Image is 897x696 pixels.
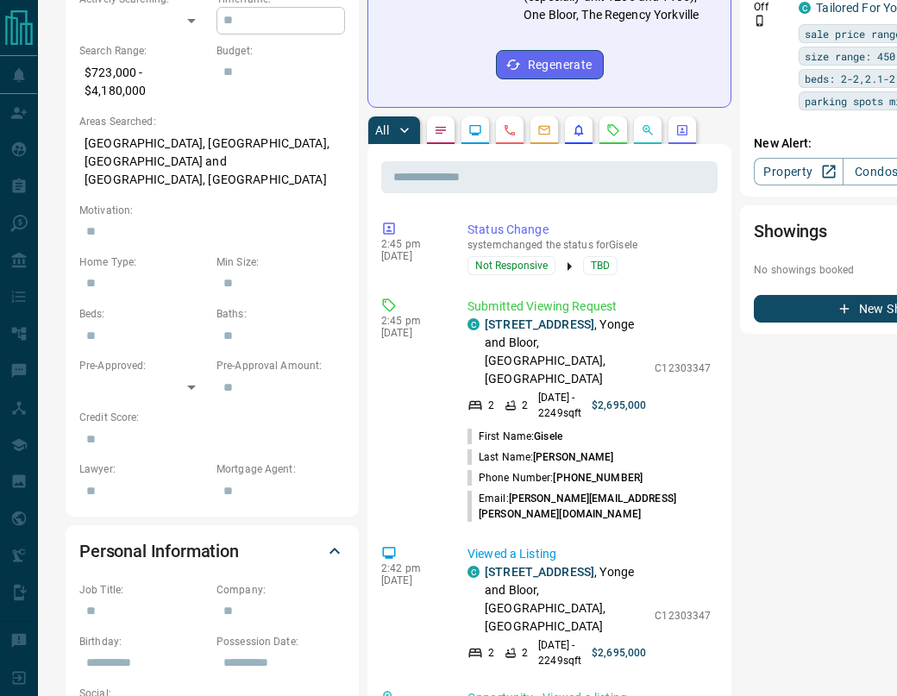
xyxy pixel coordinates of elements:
p: Email: [467,491,711,522]
p: Beds: [79,306,208,322]
p: [DATE] [381,250,442,262]
svg: Push Notification Only [754,15,766,27]
p: Pre-Approved: [79,358,208,373]
p: Birthday: [79,634,208,649]
p: Areas Searched: [79,114,345,129]
h2: Personal Information [79,537,239,565]
p: Viewed a Listing [467,545,711,563]
p: [DATE] [381,327,442,339]
div: condos.ca [467,566,480,578]
p: 2 [522,398,528,413]
p: system changed the status for Gisele [467,239,711,251]
svg: Agent Actions [675,123,689,137]
div: Personal Information [79,530,345,572]
p: Min Size: [216,254,345,270]
p: Submitted Viewing Request [467,298,711,316]
p: Last Name: [467,449,614,465]
p: Job Title: [79,582,208,598]
p: [DATE] - 2249 sqft [538,390,581,421]
p: [DATE] [381,574,442,586]
p: Phone Number: [467,470,643,486]
div: condos.ca [799,2,811,14]
div: condos.ca [467,318,480,330]
span: Not Responsive [475,257,548,274]
p: C12303347 [655,361,711,376]
svg: Opportunities [641,123,655,137]
svg: Emails [537,123,551,137]
span: TBD [591,257,610,274]
p: 2:42 pm [381,562,442,574]
button: Regenerate [496,50,604,79]
p: Credit Score: [79,410,345,425]
a: [STREET_ADDRESS] [485,317,594,331]
span: [PHONE_NUMBER] [553,472,643,484]
p: Lawyer: [79,461,208,477]
h2: Showings [754,217,827,245]
span: [PERSON_NAME] [533,451,613,463]
svg: Lead Browsing Activity [468,123,482,137]
p: Status Change [467,221,711,239]
p: 2 [522,645,528,661]
span: Gisele [534,430,562,442]
p: Motivation: [79,203,345,218]
p: $2,695,000 [592,398,646,413]
svg: Calls [503,123,517,137]
p: $723,000 - $4,180,000 [79,59,208,105]
p: 2 [488,645,494,661]
svg: Notes [434,123,448,137]
p: $2,695,000 [592,645,646,661]
p: , Yonge and Bloor, [GEOGRAPHIC_DATA], [GEOGRAPHIC_DATA] [485,563,646,636]
svg: Requests [606,123,620,137]
a: Property [754,158,843,185]
p: Home Type: [79,254,208,270]
p: C12303347 [655,608,711,624]
p: All [375,124,389,136]
p: Budget: [216,43,345,59]
p: Pre-Approval Amount: [216,358,345,373]
p: Company: [216,582,345,598]
p: [GEOGRAPHIC_DATA], [GEOGRAPHIC_DATA], [GEOGRAPHIC_DATA] and [GEOGRAPHIC_DATA], [GEOGRAPHIC_DATA] [79,129,345,194]
p: 2:45 pm [381,238,442,250]
p: , Yonge and Bloor, [GEOGRAPHIC_DATA], [GEOGRAPHIC_DATA] [485,316,646,388]
p: [DATE] - 2249 sqft [538,637,581,668]
span: [PERSON_NAME][EMAIL_ADDRESS][PERSON_NAME][DOMAIN_NAME] [479,492,676,520]
p: Search Range: [79,43,208,59]
p: 2:45 pm [381,315,442,327]
p: Possession Date: [216,634,345,649]
a: [STREET_ADDRESS] [485,565,594,579]
p: 2 [488,398,494,413]
svg: Listing Alerts [572,123,586,137]
p: First Name: [467,429,562,444]
p: Baths: [216,306,345,322]
p: Mortgage Agent: [216,461,345,477]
